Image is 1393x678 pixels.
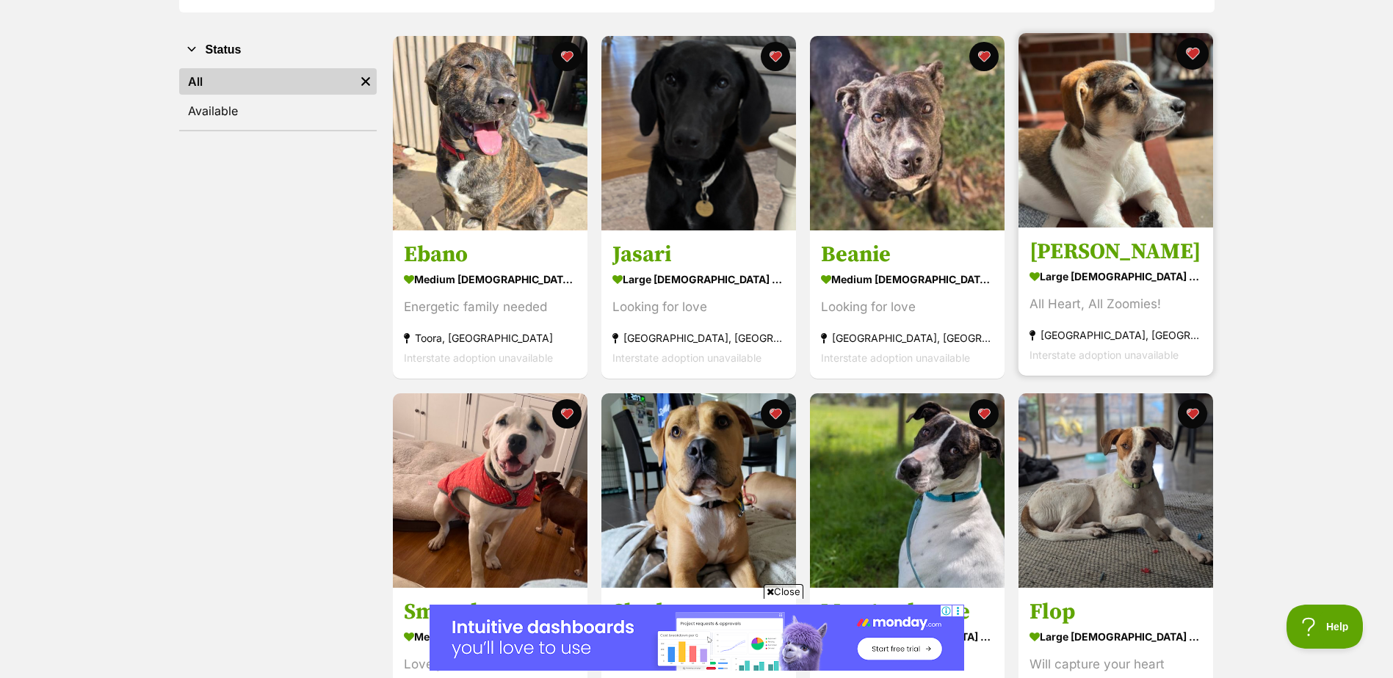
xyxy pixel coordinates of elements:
div: medium [DEMOGRAPHIC_DATA] Dog [821,269,994,291]
button: favourite [552,42,582,71]
button: favourite [552,399,582,429]
button: favourite [1178,399,1207,429]
a: All [179,68,355,95]
div: [GEOGRAPHIC_DATA], [GEOGRAPHIC_DATA] [612,329,785,349]
div: Beautiful Soul [821,655,994,674]
div: [GEOGRAPHIC_DATA], [GEOGRAPHIC_DATA] [821,329,994,349]
button: Status [179,40,377,59]
div: Will capture your heart [1030,655,1202,674]
div: Looking for love [612,298,785,318]
h3: [PERSON_NAME] [1030,238,1202,266]
div: large [DEMOGRAPHIC_DATA] Dog [612,269,785,291]
div: large [DEMOGRAPHIC_DATA] Dog [821,626,994,647]
a: Jasari large [DEMOGRAPHIC_DATA] Dog Looking for love [GEOGRAPHIC_DATA], [GEOGRAPHIC_DATA] Interst... [601,230,796,379]
h3: Flop [1030,598,1202,626]
div: Status [179,65,377,130]
h3: May Applegate [821,598,994,626]
button: favourite [1176,37,1209,70]
img: May Applegate [810,393,1005,588]
button: favourite [969,42,999,71]
h3: Beanie [821,241,994,269]
div: large [DEMOGRAPHIC_DATA] Dog [1030,266,1202,288]
span: Interstate adoption unavailable [821,352,970,365]
iframe: Help Scout Beacon - Open [1287,605,1364,649]
a: Available [179,98,377,124]
button: favourite [969,399,999,429]
div: [GEOGRAPHIC_DATA], [GEOGRAPHIC_DATA] [1030,326,1202,346]
span: Close [764,584,803,599]
img: Ebano [393,36,587,230]
img: Flop [1018,393,1213,588]
img: Jasari [601,36,796,230]
button: favourite [761,399,790,429]
div: Lovely nature [404,655,576,674]
div: Energetic family needed [404,298,576,318]
img: Beanie [810,36,1005,230]
h3: Ebano [404,241,576,269]
button: favourite [761,42,790,71]
span: Interstate adoption unavailable [612,352,761,365]
iframe: Advertisement [430,605,964,671]
div: Toora, [GEOGRAPHIC_DATA] [404,329,576,349]
img: Smooch [393,393,587,588]
a: Remove filter [355,68,377,95]
div: Looking for love [821,298,994,318]
div: large [DEMOGRAPHIC_DATA] Dog [1030,626,1202,647]
a: Ebano medium [DEMOGRAPHIC_DATA] Dog Energetic family needed Toora, [GEOGRAPHIC_DATA] Interstate a... [393,230,587,379]
h3: Smooch [404,598,576,626]
div: medium [DEMOGRAPHIC_DATA] Dog [404,626,576,647]
div: medium [DEMOGRAPHIC_DATA] Dog [404,269,576,291]
h3: Jasari [612,241,785,269]
img: Shadow [601,393,796,588]
span: Interstate adoption unavailable [1030,349,1179,362]
span: Interstate adoption unavailable [404,352,553,365]
div: All Heart, All Zoomies! [1030,295,1202,315]
img: Finn [1018,33,1213,227]
a: [PERSON_NAME] large [DEMOGRAPHIC_DATA] Dog All Heart, All Zoomies! [GEOGRAPHIC_DATA], [GEOGRAPHIC... [1018,227,1213,376]
a: Beanie medium [DEMOGRAPHIC_DATA] Dog Looking for love [GEOGRAPHIC_DATA], [GEOGRAPHIC_DATA] Inters... [810,230,1005,379]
